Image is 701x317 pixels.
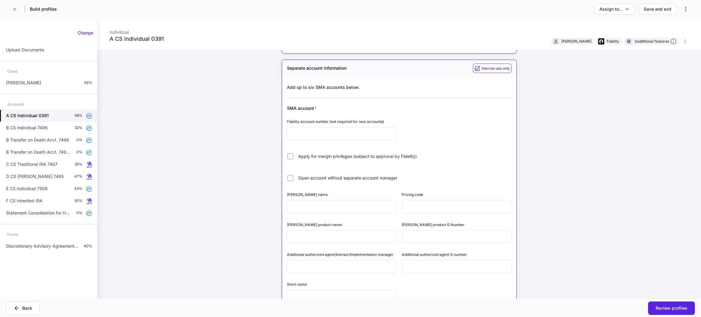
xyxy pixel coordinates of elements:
div: Client [7,66,17,77]
p: B CS Individual 7496 [6,125,48,131]
div: Save and exit [644,6,671,12]
p: Upload Documents [6,47,44,53]
div: Assign to... [599,6,623,12]
div: SMA account [287,105,435,111]
button: Back [6,301,40,315]
div: Change [78,30,93,36]
p: D CS [PERSON_NAME] 7495 [6,173,64,179]
p: 47% [74,174,82,179]
p: 0% [76,150,82,155]
div: Fidelity [607,38,619,44]
span: Open account without separate account manager [298,175,397,181]
h6: Fidelity account number (not required for new accounts) [287,119,384,124]
p: 0% [76,138,82,142]
p: 40% [84,244,92,249]
p: Statement Consolidation for Households [6,210,71,216]
div: Accounts [7,99,24,110]
h6: Pricing code [402,192,423,197]
div: [PERSON_NAME] [561,38,591,44]
p: [PERSON_NAME] [6,80,41,86]
h6: Short name [287,281,307,287]
p: 30% [74,198,82,203]
button: Save and exit [639,4,677,15]
p: E CS Individual 7508 [6,186,47,192]
div: Review profiles [656,305,687,311]
h5: A CS Individual 0391 [6,113,49,119]
h6: [PERSON_NAME] product name [287,222,342,228]
div: A CS Individual 0391 [110,35,164,43]
button: Assign to... [594,4,635,15]
h6: [PERSON_NAME] product G Number [402,222,465,228]
p: 55% [84,80,92,85]
p: Discretionary Advisory Agreement: Client Wrap Fee [6,243,79,249]
p: 43% [74,186,82,191]
p: C CS Traditional IRA 7497 [6,161,58,167]
div: Individual [110,26,164,35]
p: 35% [75,162,82,167]
p: 0% [76,211,82,215]
h6: Additional authorized agent G number [402,252,467,257]
h6: Additional authorized agent/Advisor/Implementation manager [287,252,393,257]
span: Apply for margin privileges (subject to approval by Fidelity) [298,153,417,159]
p: B Transfer on Death Acct. 7496 B [6,149,71,155]
p: B Transfer on Death Acct. 7496 [6,137,69,143]
p: 32% [75,125,82,130]
button: Change [74,28,97,38]
h5: Separate account information [287,65,347,71]
div: Forms [7,229,18,240]
p: 58% [75,113,82,118]
h6: [PERSON_NAME] name [287,192,328,197]
div: 3 additional features [634,38,676,45]
button: Review profiles [648,301,695,315]
div: Back [22,305,32,311]
h5: Build profiles [30,6,57,12]
div: Add up to six SMA accounts below. [287,84,511,90]
p: F CS Inherited IRA [6,198,43,204]
h6: Internal use only [482,65,510,71]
